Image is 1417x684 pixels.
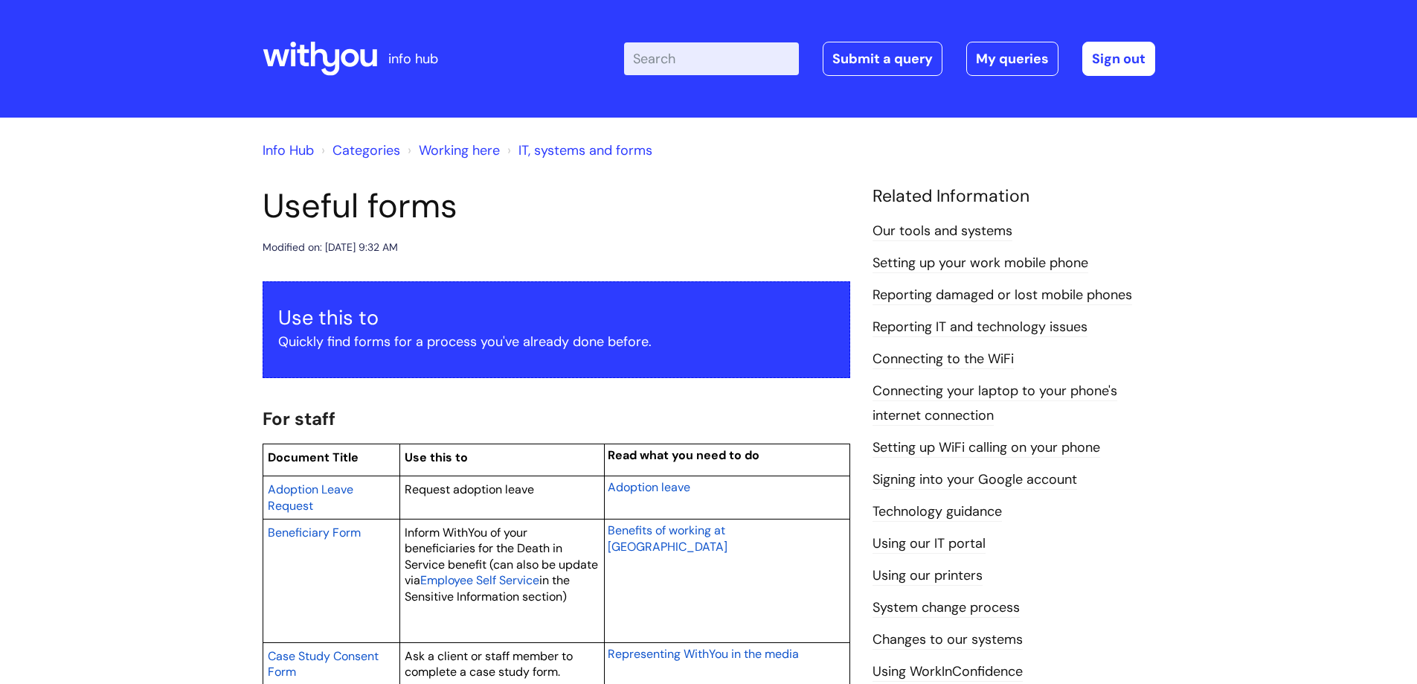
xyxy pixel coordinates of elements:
[332,141,400,159] a: Categories
[419,141,500,159] a: Working here
[873,350,1014,369] a: Connecting to the WiFi
[873,222,1012,241] a: Our tools and systems
[388,47,438,71] p: info hub
[504,138,652,162] li: IT, systems and forms
[873,382,1117,425] a: Connecting your laptop to your phone's internet connection
[278,306,835,330] h3: Use this to
[263,141,314,159] a: Info Hub
[873,470,1077,490] a: Signing into your Google account
[263,238,398,257] div: Modified on: [DATE] 9:32 AM
[405,482,534,497] span: Request adoption leave
[405,572,570,604] span: in the Sensitive Information section)
[405,525,598,589] span: Inform WithYou of your beneficiaries for the Death in Service benefit (can also be update via
[873,630,1023,650] a: Changes to our systems
[624,42,799,75] input: Search
[420,572,539,588] span: Employee Self Service
[608,646,799,662] span: Representing WithYou in the media
[873,502,1002,522] a: Technology guidance
[608,521,727,555] a: Benefits of working at [GEOGRAPHIC_DATA]
[873,534,986,554] a: Using our IT portal
[608,447,759,463] span: Read what you need to do
[268,523,361,541] a: Beneficiary Form
[873,662,1023,682] a: Using WorkInConfidence
[268,450,359,465] span: Document Title
[1082,42,1155,76] a: Sign out
[608,478,690,496] a: Adoption leave
[268,482,353,514] span: Adoption Leave Request
[404,138,500,162] li: Working here
[518,141,652,159] a: IT, systems and forms
[268,647,379,681] a: Case Study Consent Form
[823,42,942,76] a: Submit a query
[405,450,468,465] span: Use this to
[873,254,1088,273] a: Setting up your work mobile phone
[624,42,1155,76] div: | -
[608,645,799,662] a: Representing WithYou in the media
[873,598,1020,618] a: System change process
[873,186,1155,207] h4: Related Information
[278,330,835,354] p: Quickly find forms for a process you've already done before.
[873,286,1132,305] a: Reporting damaged or lost mobile phones
[873,566,983,586] a: Using our printers
[405,648,573,680] span: Ask a client or staff member to complete a case study form.
[318,138,400,162] li: Solution home
[966,42,1058,76] a: My queries
[608,479,690,495] span: Adoption leave
[268,525,361,540] span: Beneficiary Form
[873,318,1087,337] a: Reporting IT and technology issues
[608,522,727,554] span: Benefits of working at [GEOGRAPHIC_DATA]
[268,480,353,514] a: Adoption Leave Request
[263,186,850,226] h1: Useful forms
[420,571,539,589] a: Employee Self Service
[873,438,1100,458] a: Setting up WiFi calling on your phone
[263,407,335,430] span: For staff
[268,648,379,680] span: Case Study Consent Form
